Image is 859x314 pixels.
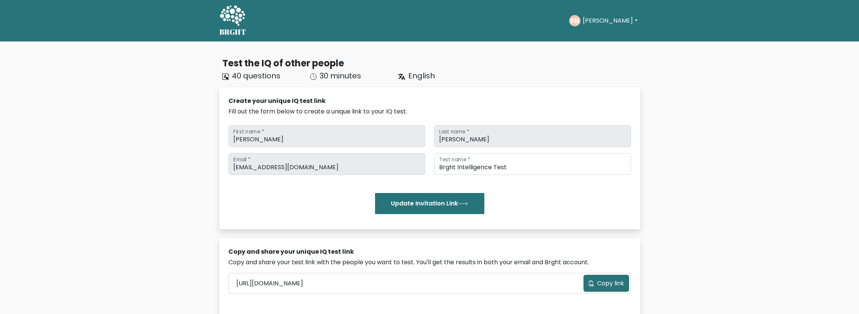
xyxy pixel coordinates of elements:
button: [PERSON_NAME] [580,16,640,26]
input: Last name [434,125,631,147]
div: Fill out the form below to create a unique link to your IQ test. [228,107,631,116]
h5: BRGHT [219,28,247,37]
div: Create your unique IQ test link [228,96,631,106]
span: 40 questions [232,70,280,81]
span: 30 minutes [320,70,361,81]
div: Copy and share your unique IQ test link [228,247,631,256]
span: Copy link [597,279,624,288]
div: Copy and share your test link with the people you want to test. You'll get the results in both yo... [228,258,631,267]
div: Test the IQ of other people [222,57,640,70]
span: English [408,70,435,81]
button: Update Invitation Link [375,193,484,214]
input: First name [228,125,425,147]
button: Copy link [583,275,629,292]
a: BRGHT [219,3,247,38]
input: Email [228,153,425,175]
text: FH [571,16,579,25]
input: Test name [434,153,631,175]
